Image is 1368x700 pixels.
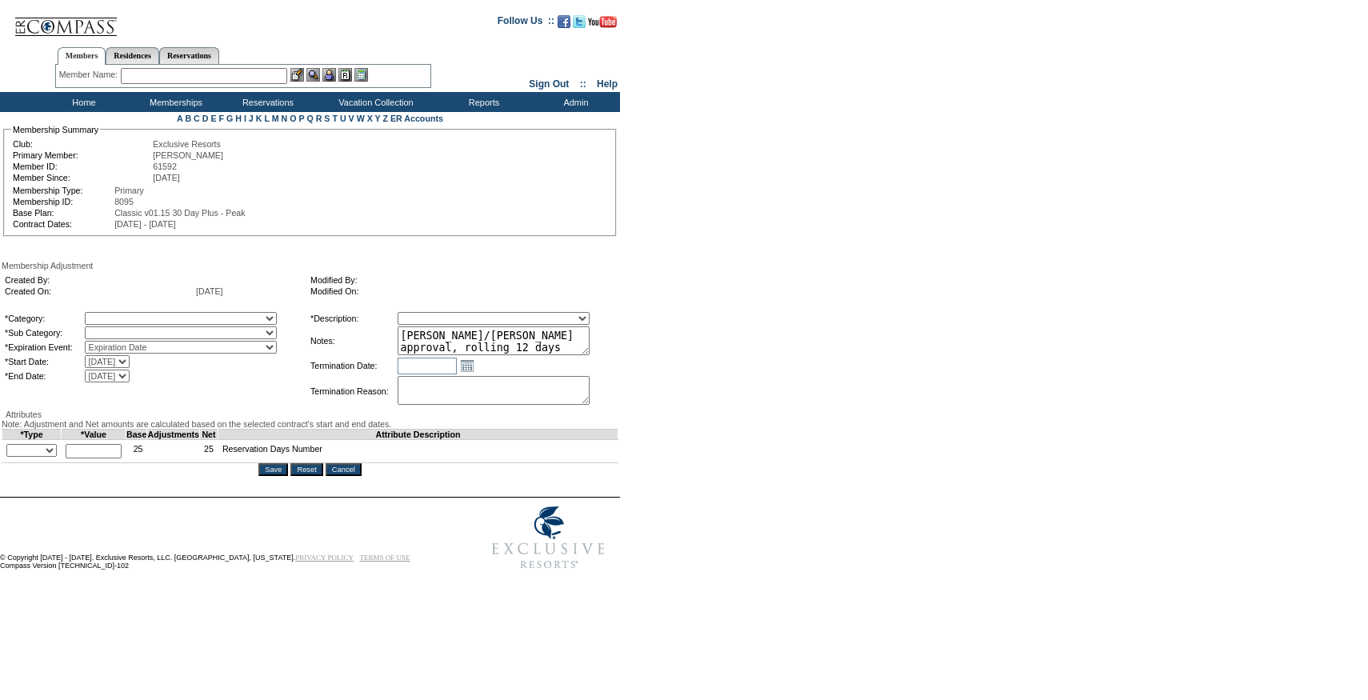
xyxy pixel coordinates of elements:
[235,114,242,123] a: H
[13,173,151,182] td: Member Since:
[310,376,396,406] td: Termination Reason:
[5,275,194,285] td: Created By:
[588,16,617,28] img: Subscribe to our YouTube Channel
[13,197,113,206] td: Membership ID:
[588,20,617,30] a: Subscribe to our YouTube Channel
[210,114,216,123] a: E
[147,430,200,440] td: Adjustments
[200,440,218,463] td: 25
[310,275,610,285] td: Modified By:
[264,114,269,123] a: L
[295,554,354,562] a: PRIVACY POLICY
[326,463,362,476] input: Cancel
[573,20,586,30] a: Follow us on Twitter
[529,78,569,90] a: Sign Out
[185,114,191,123] a: B
[310,312,396,325] td: *Description:
[5,326,83,339] td: *Sub Category:
[2,410,618,419] div: Attributes
[13,186,113,195] td: Membership Type:
[597,78,618,90] a: Help
[159,47,219,64] a: Reservations
[382,114,388,123] a: Z
[558,20,570,30] a: Become our fan on Facebook
[220,92,312,112] td: Reservations
[573,15,586,28] img: Follow us on Twitter
[36,92,128,112] td: Home
[13,208,113,218] td: Base Plan:
[5,341,83,354] td: *Expiration Event:
[126,440,147,463] td: 25
[200,430,218,440] td: Net
[218,114,224,123] a: F
[153,139,221,149] span: Exclusive Resorts
[153,173,180,182] span: [DATE]
[59,68,121,82] div: Member Name:
[340,114,346,123] a: U
[2,419,618,429] div: Note: Adjustment and Net amounts are calculated based on the selected contract's start and end da...
[114,208,245,218] span: Classic v01.15 30 Day Plus - Peak
[290,114,296,123] a: O
[436,92,528,112] td: Reports
[290,68,304,82] img: b_edit.gif
[13,219,113,229] td: Contract Dates:
[153,150,223,160] span: [PERSON_NAME]
[114,197,134,206] span: 8095
[153,162,177,171] span: 61592
[354,68,368,82] img: b_calculator.gif
[349,114,354,123] a: V
[299,114,305,123] a: P
[13,150,151,160] td: Primary Member:
[5,370,83,382] td: *End Date:
[390,114,443,123] a: ER Accounts
[14,4,118,37] img: Compass Home
[290,463,322,476] input: Reset
[375,114,381,123] a: Y
[458,357,476,374] a: Open the calendar popup.
[196,286,223,296] span: [DATE]
[5,355,83,368] td: *Start Date:
[5,312,83,325] td: *Category:
[558,15,570,28] img: Become our fan on Facebook
[360,554,410,562] a: TERMS OF USE
[310,326,396,355] td: Notes:
[194,114,200,123] a: C
[338,68,352,82] img: Reservations
[114,219,176,229] span: [DATE] - [DATE]
[5,286,194,296] td: Created On:
[2,430,62,440] td: *Type
[528,92,620,112] td: Admin
[332,114,338,123] a: T
[58,47,106,65] a: Members
[244,114,246,123] a: I
[202,114,209,123] a: D
[218,440,618,463] td: Reservation Days Number
[580,78,586,90] span: ::
[322,68,336,82] img: Impersonate
[114,186,144,195] span: Primary
[310,357,396,374] td: Termination Date:
[324,114,330,123] a: S
[367,114,373,123] a: X
[13,162,151,171] td: Member ID:
[306,68,320,82] img: View
[258,463,288,476] input: Save
[477,498,620,578] img: Exclusive Resorts
[272,114,279,123] a: M
[126,430,147,440] td: Base
[177,114,182,123] a: A
[357,114,365,123] a: W
[13,139,151,149] td: Club:
[62,430,126,440] td: *Value
[11,125,100,134] legend: Membership Summary
[218,430,618,440] td: Attribute Description
[2,261,618,270] div: Membership Adjustment
[128,92,220,112] td: Memberships
[282,114,288,123] a: N
[226,114,233,123] a: G
[312,92,436,112] td: Vacation Collection
[316,114,322,123] a: R
[106,47,159,64] a: Residences
[306,114,313,123] a: Q
[249,114,254,123] a: J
